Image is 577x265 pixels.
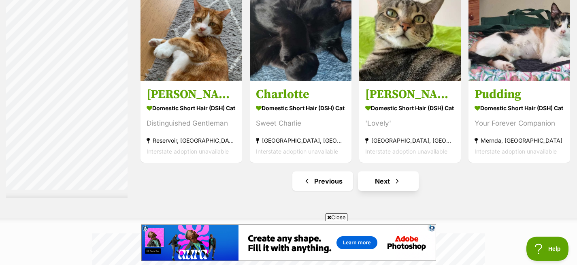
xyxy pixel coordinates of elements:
[475,87,564,103] h3: Pudding
[365,103,455,114] strong: Domestic Short Hair (DSH) Cat
[147,135,236,146] strong: Reservoir, [GEOGRAPHIC_DATA]
[475,135,564,146] strong: Mernda, [GEOGRAPHIC_DATA]
[475,148,557,155] span: Interstate adoption unavailable
[286,0,294,6] img: iconc.png
[256,148,338,155] span: Interstate adoption unavailable
[141,224,436,261] iframe: Advertisement
[1,1,7,7] img: consumer-privacy-logo.png
[326,213,347,221] span: Close
[287,1,295,7] a: Privacy Notification
[256,87,345,103] h3: Charlotte
[365,87,455,103] h3: [PERSON_NAME]
[140,171,571,191] nav: Pagination
[287,1,294,7] img: consumer-privacy-logo.png
[365,118,455,129] div: 'Lovely'
[365,148,447,155] span: Interstate adoption unavailable
[147,103,236,114] strong: Domestic Short Hair (DSH) Cat
[250,81,351,163] a: Charlotte Domestic Short Hair (DSH) Cat Sweet Charlie [GEOGRAPHIC_DATA], [GEOGRAPHIC_DATA] Inters...
[256,135,345,146] strong: [GEOGRAPHIC_DATA], [GEOGRAPHIC_DATA]
[147,148,229,155] span: Interstate adoption unavailable
[359,81,461,163] a: [PERSON_NAME] Domestic Short Hair (DSH) Cat 'Lovely' [GEOGRAPHIC_DATA], [GEOGRAPHIC_DATA] Interst...
[475,118,564,129] div: Your Forever Companion
[141,81,242,163] a: [PERSON_NAME] Domestic Short Hair (DSH) Cat Distinguished Gentleman Reservoir, [GEOGRAPHIC_DATA] ...
[147,118,236,129] div: Distinguished Gentleman
[256,118,345,129] div: Sweet Charlie
[358,171,419,191] a: Next page
[526,237,569,261] iframe: Help Scout Beacon - Open
[468,81,570,163] a: Pudding Domestic Short Hair (DSH) Cat Your Forever Companion Mernda, [GEOGRAPHIC_DATA] Interstate...
[292,171,353,191] a: Previous page
[475,103,564,114] strong: Domestic Short Hair (DSH) Cat
[147,87,236,103] h3: [PERSON_NAME]
[365,135,455,146] strong: [GEOGRAPHIC_DATA], [GEOGRAPHIC_DATA]
[256,103,345,114] strong: Domestic Short Hair (DSH) Cat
